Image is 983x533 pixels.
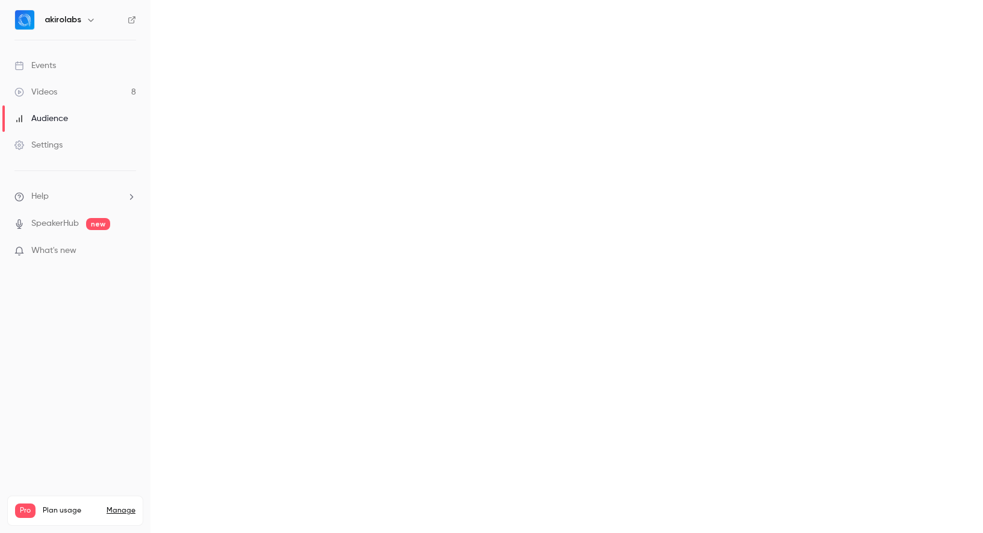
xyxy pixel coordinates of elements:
span: new [86,218,110,230]
div: Audience [14,113,68,125]
div: Settings [14,139,63,151]
span: Pro [15,503,36,518]
div: Events [14,60,56,72]
a: SpeakerHub [31,217,79,230]
div: Videos [14,86,57,98]
img: akirolabs [15,10,34,30]
a: Manage [107,506,135,516]
span: Help [31,190,49,203]
h6: akirolabs [45,14,81,26]
span: 8 [117,520,122,527]
span: What's new [31,245,76,257]
span: Plan usage [43,506,99,516]
p: Videos [15,518,38,529]
p: / 90 [117,518,135,529]
li: help-dropdown-opener [14,190,136,203]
